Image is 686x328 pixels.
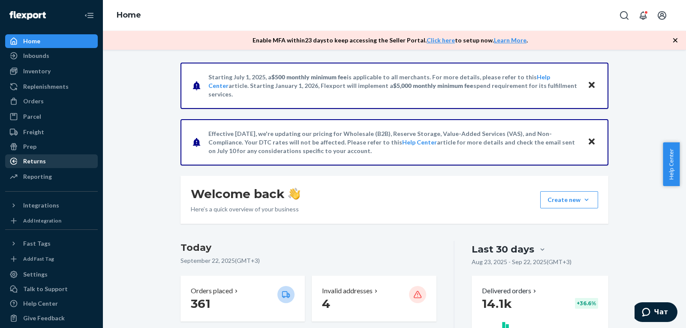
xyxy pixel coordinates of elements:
[23,37,40,45] div: Home
[540,191,598,208] button: Create new
[5,49,98,63] a: Inbounds
[23,128,44,136] div: Freight
[23,201,59,210] div: Integrations
[653,7,671,24] button: Open account menu
[5,282,98,296] button: Talk to Support
[472,258,572,266] p: Aug 23, 2025 - Sep 22, 2025 ( GMT+3 )
[482,286,538,296] button: Delivered orders
[322,286,373,296] p: Invalid addresses
[586,79,597,92] button: Close
[575,298,598,309] div: + 36.6 %
[5,170,98,184] a: Reporting
[23,270,48,279] div: Settings
[271,73,347,81] span: $500 monthly minimum fee
[23,112,41,121] div: Parcel
[23,255,54,262] div: Add Fast Tag
[23,285,68,293] div: Talk to Support
[635,7,652,24] button: Open notifications
[191,205,300,214] p: Here’s a quick overview of your business
[23,157,46,166] div: Returns
[635,302,677,324] iframe: Открывает виджет, в котором вы можете побеседовать в чате со своим агентом
[663,142,680,186] button: Help Center
[322,296,330,311] span: 4
[23,82,69,91] div: Replenishments
[81,7,98,24] button: Close Navigation
[208,73,579,99] p: Starting July 1, 2025, a is applicable to all merchants. For more details, please refer to this a...
[312,276,436,322] button: Invalid addresses 4
[191,186,300,202] h1: Welcome back
[616,7,633,24] button: Open Search Box
[5,268,98,281] a: Settings
[208,129,579,155] p: Effective [DATE], we're updating our pricing for Wholesale (B2B), Reserve Storage, Value-Added Se...
[117,10,141,20] a: Home
[23,142,36,151] div: Prep
[5,64,98,78] a: Inventory
[472,243,534,256] div: Last 30 days
[181,241,436,255] h3: Today
[494,36,527,44] a: Learn More
[110,3,148,28] ol: breadcrumbs
[5,80,98,93] a: Replenishments
[427,36,455,44] a: Click here
[23,217,61,224] div: Add Integration
[5,125,98,139] a: Freight
[191,296,211,311] span: 361
[23,51,49,60] div: Inbounds
[393,82,473,89] span: $5,000 monthly minimum fee
[23,67,51,75] div: Inventory
[23,314,65,322] div: Give Feedback
[181,276,305,322] button: Orders placed 361
[482,296,512,311] span: 14.1k
[23,97,44,105] div: Orders
[5,237,98,250] button: Fast Tags
[181,256,436,265] p: September 22, 2025 ( GMT+3 )
[5,216,98,226] a: Add Integration
[586,136,597,148] button: Close
[23,172,52,181] div: Reporting
[5,311,98,325] button: Give Feedback
[288,188,300,200] img: hand-wave emoji
[5,154,98,168] a: Returns
[5,254,98,264] a: Add Fast Tag
[402,138,437,146] a: Help Center
[5,140,98,153] a: Prep
[9,11,46,20] img: Flexport logo
[5,34,98,48] a: Home
[5,94,98,108] a: Orders
[5,199,98,212] button: Integrations
[191,286,233,296] p: Orders placed
[5,297,98,310] a: Help Center
[23,239,51,248] div: Fast Tags
[23,299,58,308] div: Help Center
[253,36,528,45] p: Enable MFA within 23 days to keep accessing the Seller Portal. to setup now. .
[5,110,98,123] a: Parcel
